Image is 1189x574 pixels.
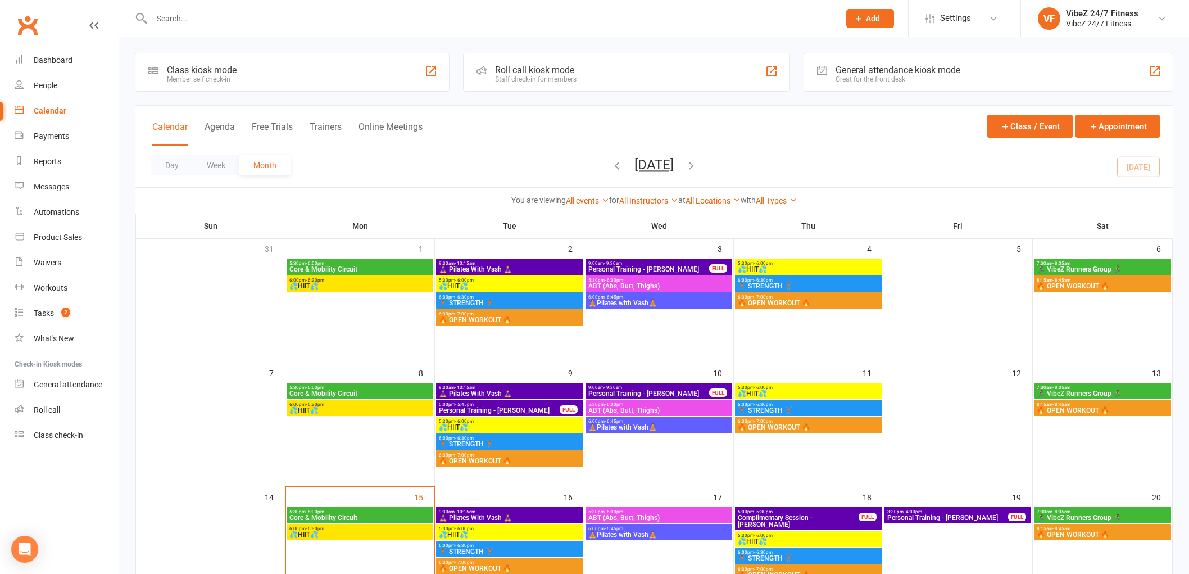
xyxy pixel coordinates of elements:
[588,266,710,273] span: Personal Training - [PERSON_NAME]
[588,385,710,390] span: 9:00am
[866,14,880,23] span: Add
[289,407,431,414] span: 💦HIIT💦
[167,65,237,75] div: Class kiosk mode
[737,402,879,407] span: 6:00pm
[709,264,727,273] div: FULL
[1012,487,1032,506] div: 19
[15,250,119,275] a: Waivers
[568,239,584,257] div: 2
[737,533,879,538] span: 5:30pm
[438,543,580,548] span: 6:00pm
[1036,390,1169,397] span: 🏃‍♀️ VibeZ Runners Group 🏃‍♀️
[438,278,580,283] span: 5:30pm
[15,73,119,98] a: People
[737,514,859,528] span: Complimentary Session - [PERSON_NAME]
[588,295,730,300] span: 6:00pm
[61,308,70,317] span: 2
[438,407,560,414] span: Personal Training - [PERSON_NAME]
[678,196,686,205] strong: at
[289,514,431,521] span: Core & Mobility Circuit
[455,436,474,441] span: - 6:30pm
[836,75,960,83] div: Great for the front desk
[588,419,730,424] span: 6:00pm
[269,363,285,382] div: 7
[588,509,730,514] span: 5:30pm
[741,196,756,205] strong: with
[1036,407,1169,414] span: 🔥 OPEN WORKOUT 🔥
[756,196,797,205] a: All Types
[455,419,474,424] span: - 6:00pm
[252,121,293,146] button: Free Trials
[883,214,1033,238] th: Fri
[836,65,960,75] div: General attendance kiosk mode
[709,388,727,397] div: FULL
[566,196,609,205] a: All events
[455,385,475,390] span: - 10:15am
[605,278,623,283] span: - 6:00pm
[435,214,584,238] th: Tue
[737,550,879,555] span: 6:00pm
[495,75,577,83] div: Staff check-in for members
[438,295,580,300] span: 6:00pm
[419,363,434,382] div: 8
[306,278,324,283] span: - 6:30pm
[713,363,733,382] div: 10
[289,283,431,290] span: 💦HIIT💦
[455,261,475,266] span: - 10:15am
[438,458,580,464] span: 🔥 OPEN WORKOUT 🔥
[754,567,773,572] span: - 7:00pm
[588,300,730,306] span: 🧘Pilates with Vash🧘
[737,278,879,283] span: 6:00pm
[686,196,741,205] a: All Locations
[863,363,883,382] div: 11
[455,402,474,407] span: - 5:45pm
[1066,8,1138,19] div: VibeZ 24/7 Fitness
[34,309,54,318] div: Tasks
[438,509,580,514] span: 9:30am
[193,155,239,175] button: Week
[863,487,883,506] div: 18
[904,509,922,514] span: - 4:00pm
[34,182,69,191] div: Messages
[306,402,324,407] span: - 6:30pm
[438,283,580,290] span: 💦HIIT💦
[438,402,560,407] span: 5:00pm
[455,543,474,548] span: - 6:30pm
[455,278,474,283] span: - 6:00pm
[867,239,883,257] div: 4
[713,487,733,506] div: 17
[588,531,730,538] span: 🧘Pilates with Vash🧘
[634,157,674,173] button: [DATE]
[737,407,879,414] span: 🏋🏽 STRENGTH 🏋🏽
[13,11,42,39] a: Clubworx
[438,385,580,390] span: 9:30am
[438,453,580,458] span: 6:30pm
[1036,531,1169,538] span: 🔥 OPEN WORKOUT 🔥
[438,261,580,266] span: 9:30am
[605,509,623,514] span: - 6:00pm
[511,196,566,205] strong: You are viewing
[754,295,773,300] span: - 7:00pm
[588,424,730,431] span: 🧘Pilates with Vash🧘
[737,261,879,266] span: 5:30pm
[605,419,623,424] span: - 6:45pm
[846,9,894,28] button: Add
[754,261,773,266] span: - 6:00pm
[152,121,188,146] button: Calendar
[1036,509,1169,514] span: 7:30am
[15,275,119,301] a: Workouts
[588,402,730,407] span: 5:30pm
[15,174,119,200] a: Messages
[438,311,580,317] span: 6:30pm
[1016,239,1032,257] div: 5
[1036,266,1169,273] span: 🏃‍♀️ VibeZ Runners Group 🏃‍♀️
[34,431,83,440] div: Class check-in
[887,509,1009,514] span: 3:30pm
[289,261,431,266] span: 5:30pm
[438,300,580,306] span: 🏋🏽 STRENGTH 🏋🏽
[151,155,193,175] button: Day
[438,531,580,538] span: 💦HIIT💦
[15,98,119,124] a: Calendar
[1036,402,1169,407] span: 8:15am
[1052,261,1070,266] span: - 8:05am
